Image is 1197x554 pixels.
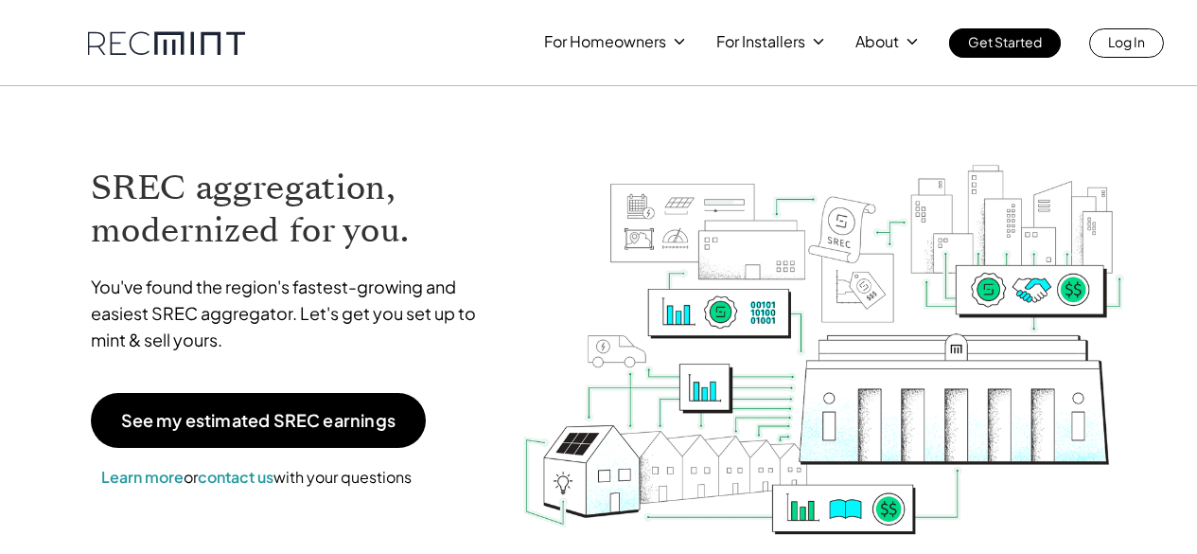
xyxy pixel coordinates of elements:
[855,28,899,55] p: About
[521,115,1125,540] img: RECmint value cycle
[1108,28,1145,55] p: Log In
[91,465,422,490] p: or with your questions
[1089,28,1164,58] a: Log In
[198,467,273,487] a: contact us
[91,274,494,353] p: You've found the region's fastest-growing and easiest SREC aggregator. Let's get you set up to mi...
[91,393,426,448] a: See my estimated SREC earnings
[544,28,666,55] p: For Homeowners
[101,467,184,487] a: Learn more
[91,167,494,252] h1: SREC aggregation, modernized for you.
[968,28,1042,55] p: Get Started
[949,28,1061,58] a: Get Started
[121,412,396,429] p: See my estimated SREC earnings
[716,28,805,55] p: For Installers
